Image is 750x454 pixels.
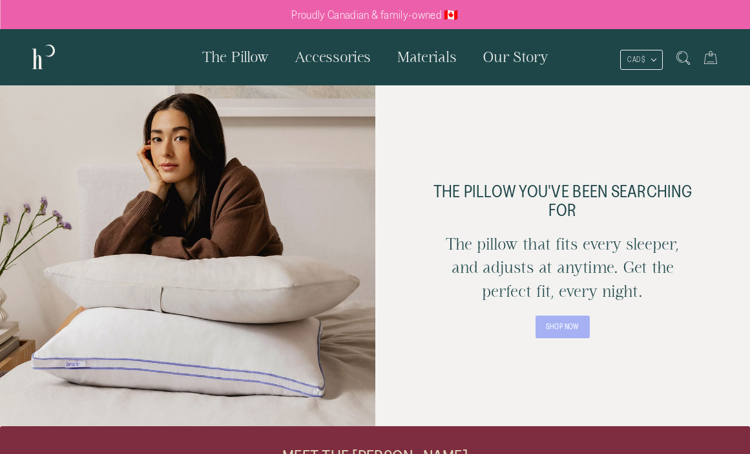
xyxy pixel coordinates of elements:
[202,49,269,65] span: The Pillow
[432,232,694,303] h2: The pillow that fits every sleeper, and adjusts at anytime. Get the perfect fit, every night.
[483,49,548,65] span: Our Story
[432,182,694,219] p: the pillow you've been searching for
[282,29,384,85] a: Accessories
[397,49,457,65] span: Materials
[384,29,470,85] a: Materials
[295,49,371,65] span: Accessories
[536,316,590,338] a: SHOP NOW
[470,29,561,85] a: Our Story
[189,29,282,85] a: The Pillow
[620,50,663,70] button: CAD $
[291,8,459,21] p: Proudly Canadian & family-owned 🇨🇦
